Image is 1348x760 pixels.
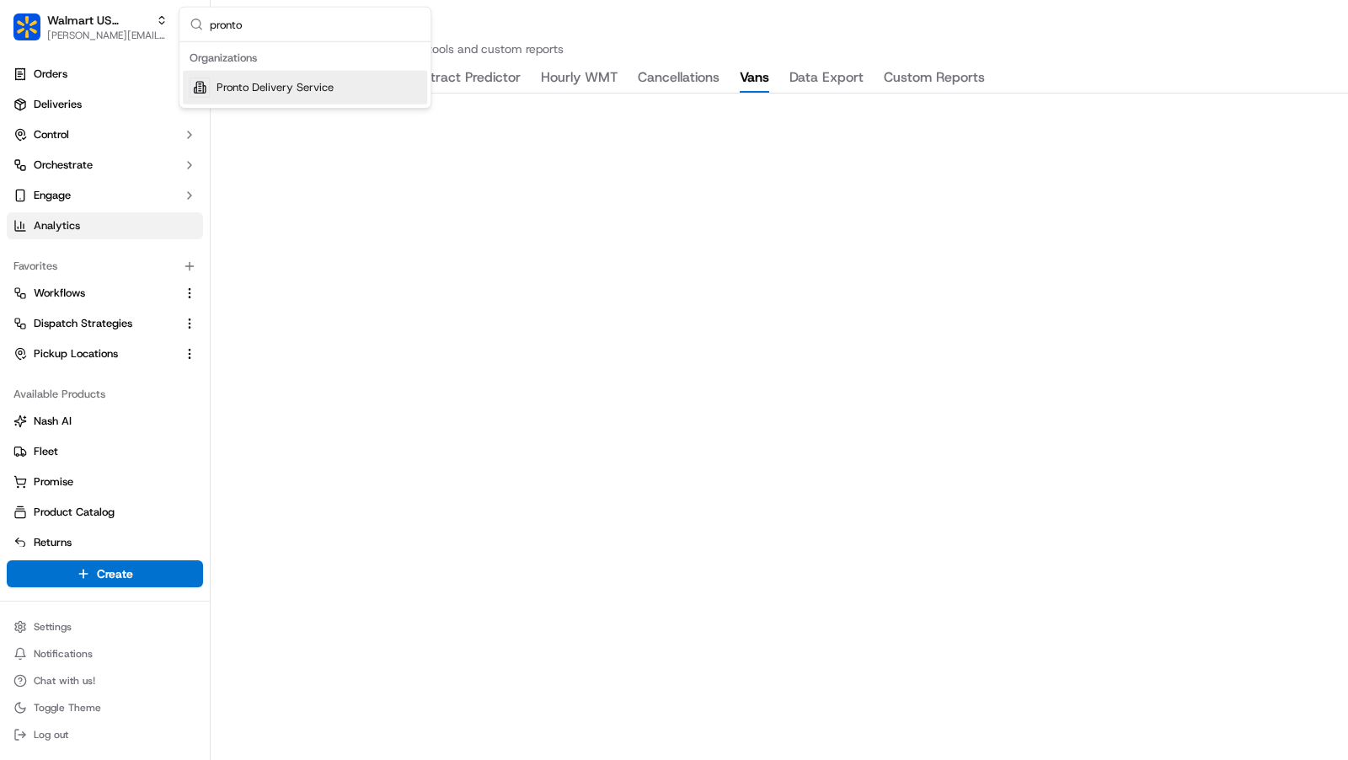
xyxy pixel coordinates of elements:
span: • [140,306,146,319]
a: 📗Knowledge Base [10,369,136,399]
button: Custom Reports [884,64,985,93]
img: unihopllc [17,244,44,271]
h2: Analytics [231,13,1328,40]
img: Charles Folsom [17,290,44,317]
span: Chat with us! [34,674,95,688]
span: Settings [34,620,72,634]
a: Powered byPylon [119,416,204,430]
a: Pickup Locations [13,346,176,361]
button: See all [261,215,307,235]
button: Vans [740,64,769,93]
button: Walmart US Stores [47,12,149,29]
input: Search... [210,8,420,41]
button: Engage [7,182,203,209]
button: Product Catalog [7,499,203,526]
button: Cancellations [638,64,719,93]
span: Returns [34,535,72,550]
button: Nash AI [7,408,203,435]
button: Log out [7,723,203,747]
span: Create [97,565,133,582]
div: Suggestions [179,42,431,108]
button: Control [7,121,203,148]
span: Analytics [34,218,80,233]
a: Product Catalog [13,505,196,520]
a: Analytics [7,212,203,239]
button: Toggle Theme [7,696,203,720]
a: Nash AI [13,414,196,429]
span: Promise [34,474,73,490]
button: Pickup Locations [7,340,203,367]
button: Orchestrate [7,152,203,179]
span: Orchestrate [34,158,93,173]
button: Promise [7,468,203,495]
span: Deliveries [34,97,82,112]
img: Walmart US Stores [13,13,40,40]
div: Favorites [7,253,203,280]
button: Contract Predictor [406,64,521,93]
a: Workflows [13,286,176,301]
span: [DATE] [110,260,145,274]
a: Returns [13,535,196,550]
span: API Documentation [159,376,270,393]
a: 💻API Documentation [136,369,277,399]
div: 📗 [17,377,30,391]
button: Fleet [7,438,203,465]
span: unihopllc [52,260,98,274]
div: Past conversations [17,218,113,232]
button: Settings [7,615,203,639]
div: Available Products [7,381,203,408]
button: Returns [7,529,203,556]
button: [PERSON_NAME][EMAIL_ADDRESS][DOMAIN_NAME] [47,29,168,42]
div: 💻 [142,377,156,391]
a: Dispatch Strategies [13,316,176,331]
span: Knowledge Base [34,376,129,393]
span: Engage [34,188,71,203]
span: [PERSON_NAME] [52,306,136,319]
button: Walmart US StoresWalmart US Stores[PERSON_NAME][EMAIL_ADDRESS][DOMAIN_NAME] [7,7,174,47]
button: Start new chat [286,165,307,185]
button: Hourly WMT [541,64,618,93]
span: Dispatch Strategies [34,316,132,331]
button: Data Export [789,64,864,93]
button: Workflows [7,280,203,307]
span: Orders [34,67,67,82]
p: Explore your data with our analytics tools and custom reports [231,40,1328,57]
span: Fleet [34,444,58,459]
button: Create [7,560,203,587]
span: Control [34,127,69,142]
a: Promise [13,474,196,490]
span: Product Catalog [34,505,115,520]
span: Workflows [34,286,85,301]
span: • [101,260,107,274]
span: Nash AI [34,414,72,429]
a: Fleet [13,444,196,459]
span: Pronto Delivery Service [217,80,334,95]
span: Pylon [168,417,204,430]
a: Deliveries [7,91,203,118]
iframe: Vans [211,94,1348,760]
span: Toggle Theme [34,701,101,715]
span: Pickup Locations [34,346,118,361]
span: Log out [34,728,68,741]
button: Dispatch Strategies [7,310,203,337]
span: [DATE] [149,306,184,319]
button: Notifications [7,642,203,666]
span: Notifications [34,647,93,661]
a: Orders [7,61,203,88]
button: Chat with us! [7,669,203,693]
div: Organizations [183,45,427,71]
